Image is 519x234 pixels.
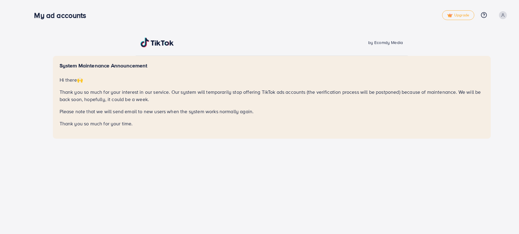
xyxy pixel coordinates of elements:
[34,11,91,20] h3: My ad accounts
[60,76,484,83] p: Hi there
[60,88,484,103] p: Thank you so much for your interest in our service. Our system will temporarily stop offering Tik...
[442,10,474,20] a: tickUpgrade
[447,13,452,18] img: tick
[60,108,484,115] p: Please note that we will send email to new users when the system works normally again.
[60,63,484,69] h5: System Maintenance Announcement
[60,120,484,127] p: Thank you so much for your time.
[368,39,403,46] span: by Ecomdy Media
[140,38,174,47] img: TikTok
[77,76,83,83] span: 🙌
[447,13,469,18] span: Upgrade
